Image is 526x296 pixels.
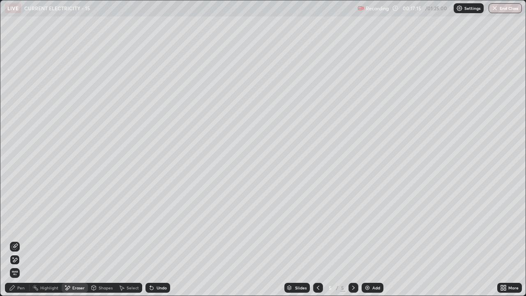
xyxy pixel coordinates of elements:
div: 5 [326,285,335,290]
div: Undo [157,286,167,290]
div: Eraser [72,286,85,290]
div: 5 [340,284,345,291]
div: More [508,286,519,290]
img: recording.375f2c34.svg [358,5,364,12]
div: / [336,285,339,290]
div: Pen [17,286,25,290]
img: class-settings-icons [456,5,463,12]
div: Highlight [40,286,58,290]
div: Shapes [99,286,113,290]
p: Recording [366,5,389,12]
p: LIVE [7,5,18,12]
img: add-slide-button [364,284,371,291]
span: Erase all [10,271,19,275]
div: Add [372,286,380,290]
p: Settings [464,6,480,10]
button: End Class [489,3,522,13]
div: Slides [295,286,307,290]
div: Select [127,286,139,290]
img: end-class-cross [491,5,498,12]
p: CURRENT ELECTRICITY - 15 [24,5,90,12]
